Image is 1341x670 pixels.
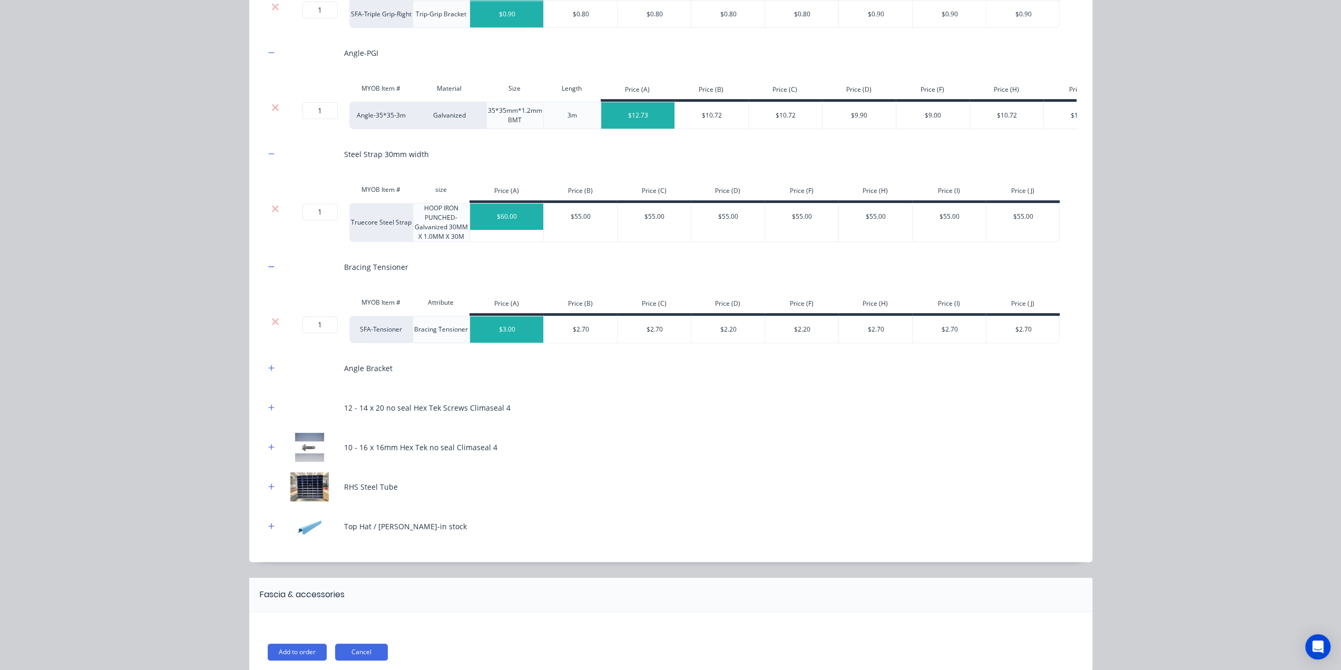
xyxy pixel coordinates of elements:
[1044,102,1118,129] div: $10.72
[765,316,839,343] div: $2.20
[543,182,617,203] div: Price (B)
[691,316,765,343] div: $2.20
[765,203,839,230] div: $55.00
[349,292,413,313] div: MYOB Item #
[618,316,691,343] div: $2.70
[618,1,691,27] div: $0.80
[823,102,896,129] div: $9.90
[486,102,544,129] div: 35*35mm*1.2mm BMT
[302,102,338,119] input: ?
[765,182,838,203] div: Price (F)
[691,203,765,230] div: $55.00
[986,1,1060,27] div: $0.90
[268,644,327,661] button: Add to order
[283,472,336,501] img: RHS Steel Tube
[413,102,486,129] div: Galvanized
[748,81,822,102] div: Price (C)
[349,78,413,99] div: MYOB Item #
[413,292,470,313] div: Attribute
[543,102,601,129] div: 3m
[765,295,838,316] div: Price (F)
[544,316,618,343] div: $2.70
[913,203,986,230] div: $55.00
[543,295,617,316] div: Price (B)
[617,295,691,316] div: Price (C)
[912,182,986,203] div: Price (I)
[970,102,1044,129] div: $10.72
[765,1,839,27] div: $0.80
[344,149,429,160] div: Steel Strap 30mm width
[986,295,1060,316] div: Price (J)
[617,182,691,203] div: Price (C)
[344,481,398,492] div: RHS Steel Tube
[469,182,543,203] div: Price (A)
[986,182,1060,203] div: Price (J)
[344,261,408,273] div: Bracing Tensioner
[601,81,674,102] div: Price (A)
[470,316,544,343] div: $3.00
[470,203,544,230] div: $60.00
[986,203,1060,230] div: $55.00
[283,512,336,541] img: Top Hat / Batten-in stock
[344,442,497,453] div: 10 - 16 x 16mm Hex Tek no seal Climaseal 4
[344,47,378,59] div: Angle-PGI
[283,433,336,462] img: 10 - 16 x 16mm Hex Tek no seal Climaseal 4
[413,316,470,343] div: Bracing Tensioner
[896,102,970,129] div: $9.00
[749,102,823,129] div: $10.72
[675,102,749,129] div: $10.72
[302,2,338,18] input: ?
[470,1,544,27] div: $0.90
[413,78,486,99] div: Material
[260,588,345,601] div: Fascia & accessories
[469,295,543,316] div: Price (A)
[544,1,618,27] div: $0.80
[349,179,413,200] div: MYOB Item #
[674,81,748,102] div: Price (B)
[986,316,1060,343] div: $2.70
[335,644,388,661] button: Cancel
[349,1,413,28] div: SFA-Triple Grip-Right
[349,102,413,129] div: Angle-35*35-3m
[838,182,912,203] div: Price (H)
[912,295,986,316] div: Price (I)
[302,203,338,220] input: ?
[970,81,1043,102] div: Price (H)
[344,402,511,413] div: 12 - 14 x 20 no seal Hex Tek Screws Climaseal 4
[543,78,601,99] div: Length
[839,1,913,27] div: $0.90
[601,102,675,129] div: $12.73
[413,179,470,200] div: size
[349,316,413,343] div: SFA-Tensioner
[839,203,913,230] div: $55.00
[691,1,765,27] div: $0.80
[1043,81,1117,102] div: Price (I)
[691,182,765,203] div: Price (D)
[691,295,765,316] div: Price (D)
[1305,634,1330,659] div: Open Intercom Messenger
[349,203,413,242] div: Truecore Steel Strap
[896,81,970,102] div: Price (F)
[413,203,470,242] div: HOOP IRON PUNCHED- Galvanized 30MM X 1.0MM X 30M
[302,316,338,333] input: ?
[344,363,393,374] div: Angle Bracket
[544,203,618,230] div: $55.00
[618,203,691,230] div: $55.00
[344,521,467,532] div: Top Hat / [PERSON_NAME]-in stock
[413,1,470,28] div: Trip-Grip Bracket
[913,316,986,343] div: $2.70
[838,295,912,316] div: Price (H)
[486,78,544,99] div: Size
[822,81,896,102] div: Price (D)
[839,316,913,343] div: $2.70
[913,1,986,27] div: $0.90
